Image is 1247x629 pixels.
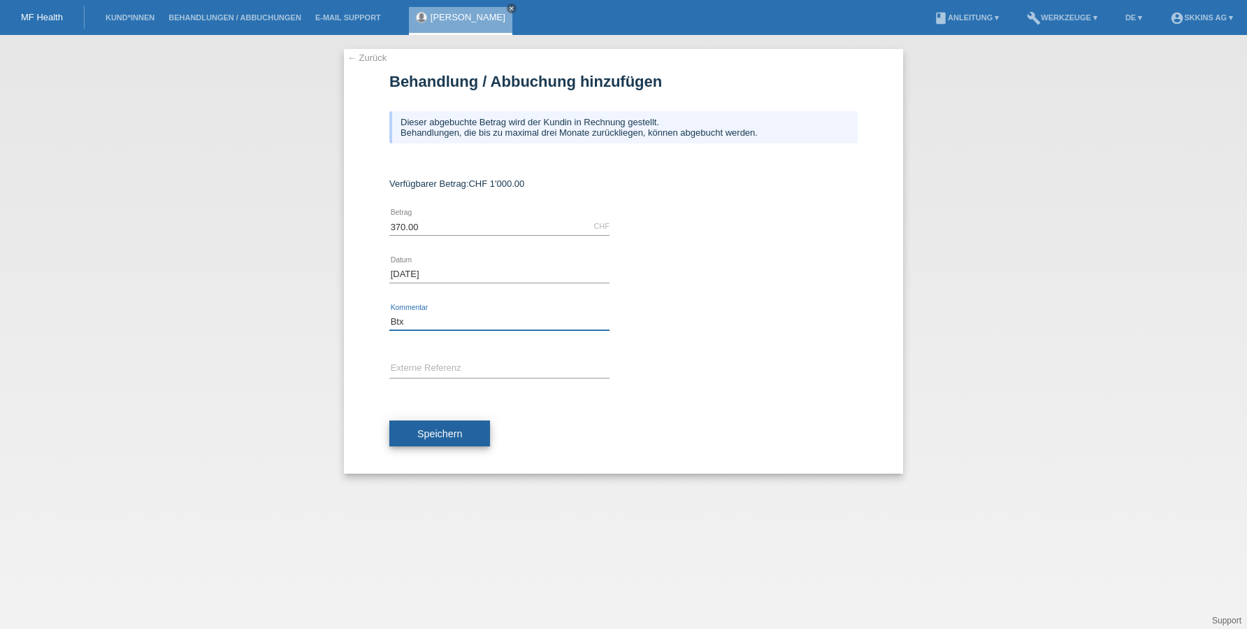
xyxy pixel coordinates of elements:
a: ← Zurück [347,52,387,63]
a: Kund*innen [99,13,161,22]
a: E-Mail Support [308,13,388,22]
h1: Behandlung / Abbuchung hinzufügen [389,73,858,90]
i: close [508,5,515,12]
i: account_circle [1170,11,1184,25]
span: CHF 1'000.00 [468,178,524,189]
a: account_circleSKKINS AG ▾ [1163,13,1240,22]
a: Support [1212,616,1241,626]
span: Speichern [417,428,462,439]
a: [PERSON_NAME] [431,12,505,22]
a: close [507,3,517,13]
button: Speichern [389,420,490,447]
a: Behandlungen / Abbuchungen [161,13,308,22]
div: Dieser abgebuchte Betrag wird der Kundin in Rechnung gestellt. Behandlungen, die bis zu maximal d... [389,111,858,143]
a: bookAnleitung ▾ [927,13,1006,22]
a: MF Health [21,12,63,22]
a: buildWerkzeuge ▾ [1020,13,1104,22]
div: CHF [593,222,610,230]
i: book [934,11,948,25]
div: Verfügbarer Betrag: [389,178,858,189]
i: build [1027,11,1041,25]
a: DE ▾ [1118,13,1149,22]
